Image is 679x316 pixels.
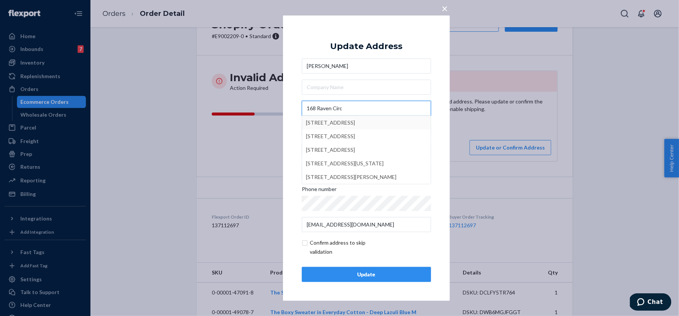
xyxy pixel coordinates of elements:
div: [STREET_ADDRESS] [306,116,427,129]
div: [STREET_ADDRESS] [306,143,427,157]
div: [STREET_ADDRESS][US_STATE] [306,157,427,170]
div: Update [308,271,425,278]
button: Update [302,267,431,282]
input: First & Last Name [302,59,431,74]
input: Email (Only Required for International) [302,217,431,232]
span: Phone number [302,185,336,196]
input: [STREET_ADDRESS][STREET_ADDRESS][STREET_ADDRESS][STREET_ADDRESS][US_STATE][STREET_ADDRESS][PERSON... [302,101,431,116]
div: [STREET_ADDRESS][PERSON_NAME] [306,170,427,184]
span: × [442,2,448,14]
input: Company Name [302,80,431,95]
div: [STREET_ADDRESS] [306,129,427,143]
div: Update Address [330,42,403,51]
iframe: Opens a widget where you can chat to one of our agents [630,293,671,312]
